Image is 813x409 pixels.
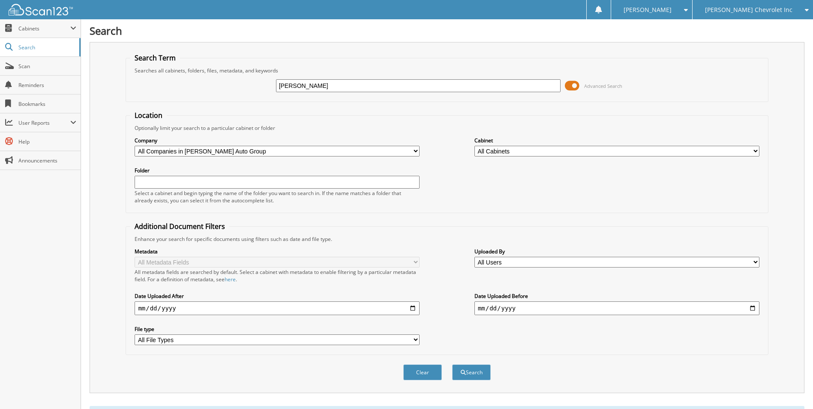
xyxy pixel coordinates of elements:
[135,189,420,204] div: Select a cabinet and begin typing the name of the folder you want to search in. If the name match...
[130,67,763,74] div: Searches all cabinets, folders, files, metadata, and keywords
[584,83,622,89] span: Advanced Search
[18,63,76,70] span: Scan
[474,292,759,300] label: Date Uploaded Before
[130,53,180,63] legend: Search Term
[474,301,759,315] input: end
[18,100,76,108] span: Bookmarks
[225,276,236,283] a: here
[135,248,420,255] label: Metadata
[452,364,491,380] button: Search
[403,364,442,380] button: Clear
[135,325,420,333] label: File type
[624,7,672,12] span: [PERSON_NAME]
[130,124,763,132] div: Optionally limit your search to a particular cabinet or folder
[135,137,420,144] label: Company
[18,157,76,164] span: Announcements
[18,44,75,51] span: Search
[90,24,804,38] h1: Search
[18,138,76,145] span: Help
[705,7,792,12] span: [PERSON_NAME] Chevrolet Inc
[474,137,759,144] label: Cabinet
[130,222,229,231] legend: Additional Document Filters
[474,248,759,255] label: Uploaded By
[9,4,73,15] img: scan123-logo-white.svg
[130,111,167,120] legend: Location
[18,119,70,126] span: User Reports
[130,235,763,243] div: Enhance your search for specific documents using filters such as date and file type.
[18,81,76,89] span: Reminders
[135,167,420,174] label: Folder
[135,268,420,283] div: All metadata fields are searched by default. Select a cabinet with metadata to enable filtering b...
[135,292,420,300] label: Date Uploaded After
[18,25,70,32] span: Cabinets
[135,301,420,315] input: start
